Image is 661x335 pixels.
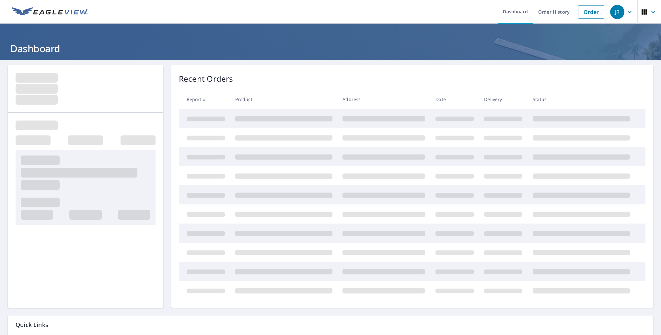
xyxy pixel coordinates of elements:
[179,90,230,109] th: Report #
[479,90,528,109] th: Delivery
[610,5,624,19] div: JR
[230,90,338,109] th: Product
[8,42,653,55] h1: Dashboard
[12,7,88,17] img: EV Logo
[430,90,479,109] th: Date
[16,321,645,329] p: Quick Links
[337,90,430,109] th: Address
[528,90,635,109] th: Status
[179,73,233,85] p: Recent Orders
[578,5,604,19] a: Order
